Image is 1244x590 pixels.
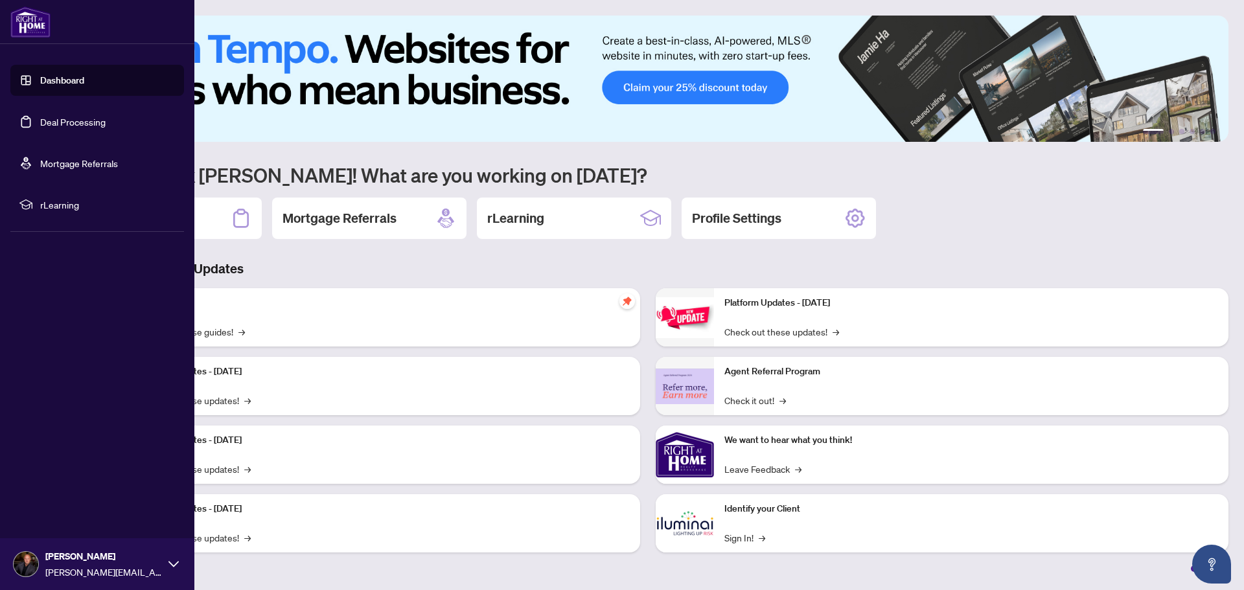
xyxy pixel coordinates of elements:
span: rLearning [40,198,175,212]
button: 3 [1179,129,1184,134]
a: Leave Feedback→ [724,462,801,476]
a: Dashboard [40,74,84,86]
p: Platform Updates - [DATE] [136,502,630,516]
p: Platform Updates - [DATE] [724,296,1218,310]
button: 1 [1143,129,1164,134]
a: Deal Processing [40,116,106,128]
a: Mortgage Referrals [40,157,118,169]
span: → [779,393,786,407]
img: logo [10,6,51,38]
img: We want to hear what you think! [656,425,714,484]
button: 5 [1200,129,1205,134]
h2: rLearning [487,209,544,227]
img: Identify your Client [656,494,714,552]
p: Self-Help [136,296,630,310]
h3: Brokerage & Industry Updates [67,260,1228,278]
p: We want to hear what you think! [724,433,1218,448]
p: Platform Updates - [DATE] [136,433,630,448]
span: [PERSON_NAME][EMAIL_ADDRESS][DOMAIN_NAME] [45,565,162,579]
h1: Welcome back [PERSON_NAME]! What are you working on [DATE]? [67,163,1228,187]
span: pushpin [619,293,635,309]
span: [PERSON_NAME] [45,549,162,563]
img: Profile Icon [14,552,38,576]
span: → [238,324,245,339]
span: → [833,324,839,339]
button: 4 [1190,129,1195,134]
span: → [244,530,251,545]
span: → [244,393,251,407]
img: Platform Updates - June 23, 2025 [656,297,714,338]
span: → [759,530,765,545]
h2: Mortgage Referrals [282,209,397,227]
img: Slide 0 [67,16,1228,142]
button: Open asap [1192,545,1231,584]
a: Check out these updates!→ [724,324,839,339]
a: Sign In!→ [724,530,765,545]
button: 6 [1210,129,1215,134]
span: → [244,462,251,476]
h2: Profile Settings [692,209,781,227]
img: Agent Referral Program [656,369,714,404]
p: Identify your Client [724,502,1218,516]
p: Platform Updates - [DATE] [136,365,630,379]
button: 2 [1169,129,1174,134]
p: Agent Referral Program [724,365,1218,379]
a: Check it out!→ [724,393,786,407]
span: → [795,462,801,476]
